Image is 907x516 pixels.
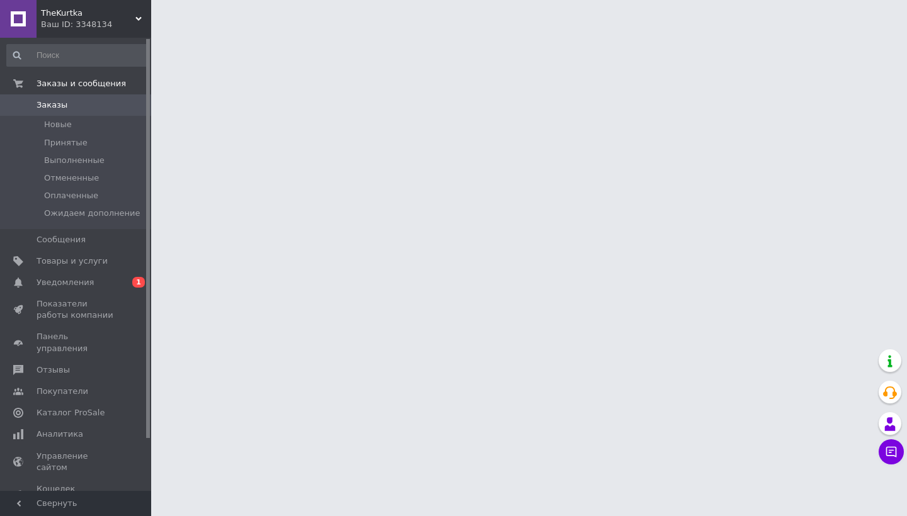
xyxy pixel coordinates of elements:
span: Заказы и сообщения [37,78,126,89]
span: Управление сайтом [37,451,117,473]
span: Выполненные [44,155,105,166]
span: Панель управления [37,331,117,354]
span: Отзывы [37,364,70,376]
span: Товары и услуги [37,255,108,267]
button: Чат с покупателем [879,439,904,464]
span: Сообщения [37,234,86,245]
span: Каталог ProSale [37,407,105,418]
span: Аналитика [37,429,83,440]
span: Показатели работы компании [37,298,117,321]
div: Ваш ID: 3348134 [41,19,151,30]
span: 1 [132,277,145,288]
span: Покупатели [37,386,88,397]
input: Поиск [6,44,149,67]
span: Заказы [37,99,67,111]
span: Новые [44,119,72,130]
span: Оплаченные [44,190,98,201]
span: Кошелек компании [37,483,117,506]
span: TheKurtka [41,8,135,19]
span: Принятые [44,137,88,149]
span: Отмененные [44,172,99,184]
span: Ожидаем дополнение [44,208,140,219]
span: Уведомления [37,277,94,288]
